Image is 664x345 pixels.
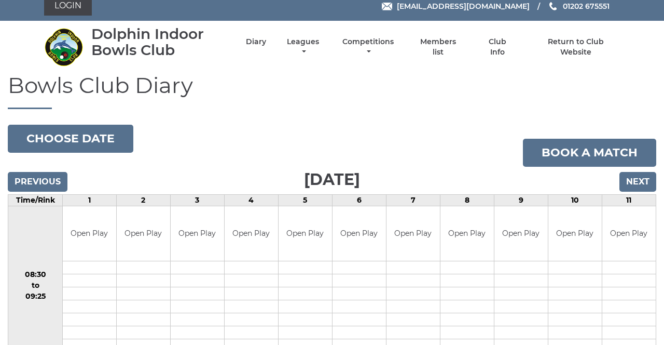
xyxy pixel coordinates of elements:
[44,28,83,67] img: Dolphin Indoor Bowls Club
[548,195,602,206] td: 10
[523,139,656,167] a: Book a match
[171,206,224,261] td: Open Play
[548,1,610,12] a: Phone us 01202 675551
[225,206,278,261] td: Open Play
[440,206,494,261] td: Open Play
[340,37,396,57] a: Competitions
[480,37,514,57] a: Club Info
[284,37,322,57] a: Leagues
[563,2,610,11] span: 01202 675551
[532,37,620,57] a: Return to Club Website
[63,195,117,206] td: 1
[397,2,530,11] span: [EMAIL_ADDRESS][DOMAIN_NAME]
[549,2,557,10] img: Phone us
[494,195,548,206] td: 9
[333,206,386,261] td: Open Play
[382,1,530,12] a: Email [EMAIL_ADDRESS][DOMAIN_NAME]
[382,3,392,10] img: Email
[548,206,602,261] td: Open Play
[602,195,656,206] td: 11
[117,206,170,261] td: Open Play
[414,37,462,57] a: Members list
[170,195,224,206] td: 3
[386,195,440,206] td: 7
[91,26,228,58] div: Dolphin Indoor Bowls Club
[116,195,170,206] td: 2
[8,125,133,153] button: Choose date
[602,206,656,261] td: Open Play
[8,195,63,206] td: Time/Rink
[494,206,548,261] td: Open Play
[8,73,656,109] h1: Bowls Club Diary
[279,206,332,261] td: Open Play
[8,172,67,192] input: Previous
[63,206,116,261] td: Open Play
[246,37,266,47] a: Diary
[440,195,494,206] td: 8
[224,195,278,206] td: 4
[332,195,386,206] td: 6
[278,195,332,206] td: 5
[386,206,440,261] td: Open Play
[619,172,656,192] input: Next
